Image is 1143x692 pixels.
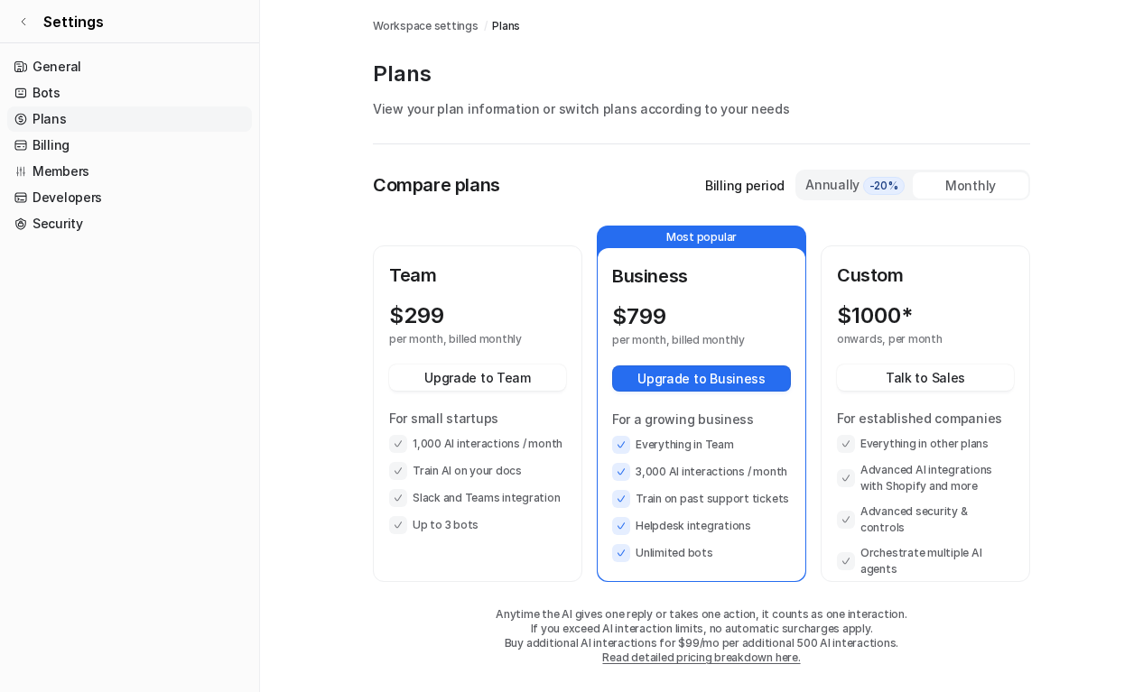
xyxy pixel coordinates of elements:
[389,516,566,534] li: Up to 3 bots
[373,607,1030,622] p: Anytime the AI gives one reply or takes one action, it counts as one interaction.
[837,409,1014,428] p: For established companies
[389,364,566,391] button: Upgrade to Team
[837,332,981,346] p: onwards, per month
[389,489,566,507] li: Slack and Teams integration
[389,332,534,346] p: per month, billed monthly
[612,304,666,329] p: $ 799
[389,409,566,428] p: For small startups
[837,364,1014,391] button: Talk to Sales
[804,175,906,195] div: Annually
[373,99,1030,118] p: View your plan information or switch plans according to your needs
[612,263,791,290] p: Business
[863,177,905,195] span: -20%
[612,463,791,481] li: 3,000 AI interactions / month
[7,106,252,132] a: Plans
[484,18,488,34] span: /
[389,303,444,328] p: $ 299
[612,333,758,347] p: per month, billed monthly
[612,517,791,535] li: Helpdesk integrations
[837,503,1014,536] li: Advanced security & controls
[492,18,520,34] a: Plans
[373,18,479,34] a: Workspace settings
[373,622,1030,636] p: If you exceed AI interaction limits, no automatic surcharges apply.
[837,303,913,328] p: $ 1000*
[373,636,1030,650] p: Buy additional AI interactions for $99/mo per additional 500 AI interactions.
[7,211,252,236] a: Security
[373,60,1030,88] p: Plans
[389,262,566,289] p: Team
[598,226,805,248] p: Most popular
[7,133,252,158] a: Billing
[612,436,791,454] li: Everything in Team
[43,11,104,32] span: Settings
[612,490,791,508] li: Train on past support tickets
[602,650,800,664] a: Read detailed pricing breakdown here.
[7,54,252,79] a: General
[7,185,252,210] a: Developers
[389,462,566,480] li: Train AI on your docs
[612,410,791,429] p: For a growing business
[373,171,500,198] p: Compare plans
[612,544,791,562] li: Unlimited bots
[389,435,566,453] li: 1,000 AI interactions / month
[837,462,1014,494] li: Advanced AI integrations with Shopify and more
[7,80,252,106] a: Bots
[837,435,1014,453] li: Everything in other plans
[837,262,1014,289] p: Custom
[7,159,252,184] a: Members
[837,545,1014,577] li: Orchestrate multiple AI agents
[913,172,1028,198] div: Monthly
[705,176,785,195] p: Billing period
[612,365,791,392] button: Upgrade to Business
